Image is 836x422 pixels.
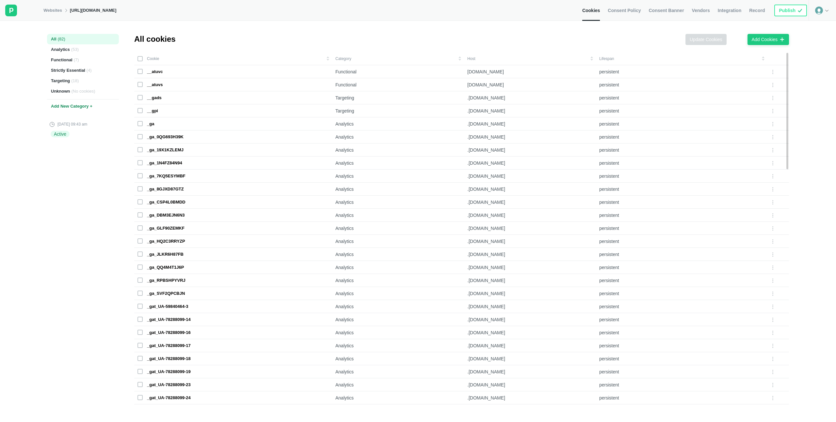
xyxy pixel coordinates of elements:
div: .[DOMAIN_NAME] [467,108,593,114]
a: Websites [43,8,62,13]
div: Analytics [335,382,461,388]
div: _gat_UA-78288099-16 [147,330,191,336]
div: _ga_0QG693H39K [147,134,184,140]
div: Analytics [335,225,461,231]
div: Analytics [335,238,461,244]
div: _ga_SVF2QPCBJN [147,291,185,296]
div: .[DOMAIN_NAME] [467,251,593,257]
div: Analytics [335,212,461,218]
div: persistent [599,69,764,75]
span: Vendors [692,8,710,13]
div: Analytics [335,291,461,296]
div: .[DOMAIN_NAME] [467,343,593,349]
div: .[DOMAIN_NAME] [467,395,593,401]
span: Integration [718,8,741,13]
div: Add New Category + [47,99,119,113]
div: persistent [599,395,764,401]
div: _ga_QQ4M4T1J6P [147,264,184,270]
td: Host [464,52,596,65]
span: ( 4 ) [87,68,92,73]
div: Analytics [335,186,461,192]
div: persistent [599,369,764,375]
div: Targeting [335,95,461,101]
div: All banners are integrated and published on website. [773,3,809,18]
div: .[DOMAIN_NAME] [467,134,593,140]
div: [DOMAIN_NAME] [467,69,593,75]
div: Update Cookies [690,37,722,42]
div: __gads [147,95,162,101]
img: icon [797,8,802,13]
div: Analytics [47,44,119,55]
div: _ga_GLF90ZEMKF [147,225,185,231]
div: Analytics [335,343,461,349]
div: Analytics [335,330,461,336]
div: Analytics [335,199,461,205]
div: _ga_RPBSHPYVRJ [147,278,185,283]
div: .[DOMAIN_NAME] [467,330,593,336]
div: All cookies [134,34,176,44]
div: persistent [599,251,764,257]
div: _gat_UA-59840464-3 [147,304,188,309]
div: .[DOMAIN_NAME] [467,304,593,309]
div: .[DOMAIN_NAME] [467,212,593,218]
div: persistent [599,160,764,166]
div: persistent [599,304,764,309]
div: Analytics [335,278,461,283]
button: Update Cookies [685,34,727,45]
div: Analytics [335,251,461,257]
button: Publishicon [774,5,807,16]
div: Add Cookies [752,37,778,42]
div: _ga [147,121,154,127]
div: persistent [599,382,764,388]
div: _gat_UA-78288099-17 [147,343,191,349]
div: Active [51,131,70,137]
div: .[DOMAIN_NAME] [467,382,593,388]
div: persistent [599,199,764,205]
div: persistent [599,317,764,323]
div: _ga_19X1KZLEMJ [147,147,184,153]
div: Analytics [335,369,461,375]
div: .[DOMAIN_NAME] [467,121,593,127]
div: _ga_7KQ5ESYMBF [147,173,185,179]
div: persistent [599,225,764,231]
div: Targeting [47,76,119,86]
div: .[DOMAIN_NAME] [467,95,593,101]
div: Analytics [335,147,461,153]
div: _gat_UA-78288099-19 [147,369,191,375]
span: Consent Banner [649,8,684,13]
div: Functional [47,55,119,65]
div: persistent [599,356,764,362]
div: Analytics [335,160,461,166]
div: Analytics [335,134,461,140]
div: persistent [599,291,764,296]
div: persistent [599,95,764,101]
div: _ga_1N4FZ84N94 [147,160,182,166]
div: .[DOMAIN_NAME] [467,264,593,270]
div: persistent [599,147,764,153]
div: persistent [599,108,764,114]
div: .[DOMAIN_NAME] [467,369,593,375]
div: persistent [599,343,764,349]
div: Analytics [335,356,461,362]
div: _ga_JLKR6H87FB [147,251,184,257]
div: _gat_UA-78288099-23 [147,382,191,388]
div: Analytics [335,173,461,179]
div: persistent [599,212,764,218]
span: ( 18 ) [71,78,79,84]
div: _ga_DBM3EJN6N3 [147,212,185,218]
div: Functional [335,82,461,88]
div: _gat_UA-78288099-24 [147,395,191,401]
div: _ga_CSP4L0BMDD [147,199,185,205]
div: persistent [599,82,764,88]
span: ( 53 ) [71,47,79,53]
div: Functional [335,69,461,75]
div: __atuvs [147,82,163,88]
td: Category [332,52,464,65]
div: .[DOMAIN_NAME] [467,186,593,192]
div: .[DOMAIN_NAME] [467,225,593,231]
span: Consent Policy [608,8,641,13]
div: Analytics [335,121,461,127]
div: Strictly Essential [47,65,119,76]
span: ( 7 ) [74,57,79,63]
div: persistent [599,121,764,127]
